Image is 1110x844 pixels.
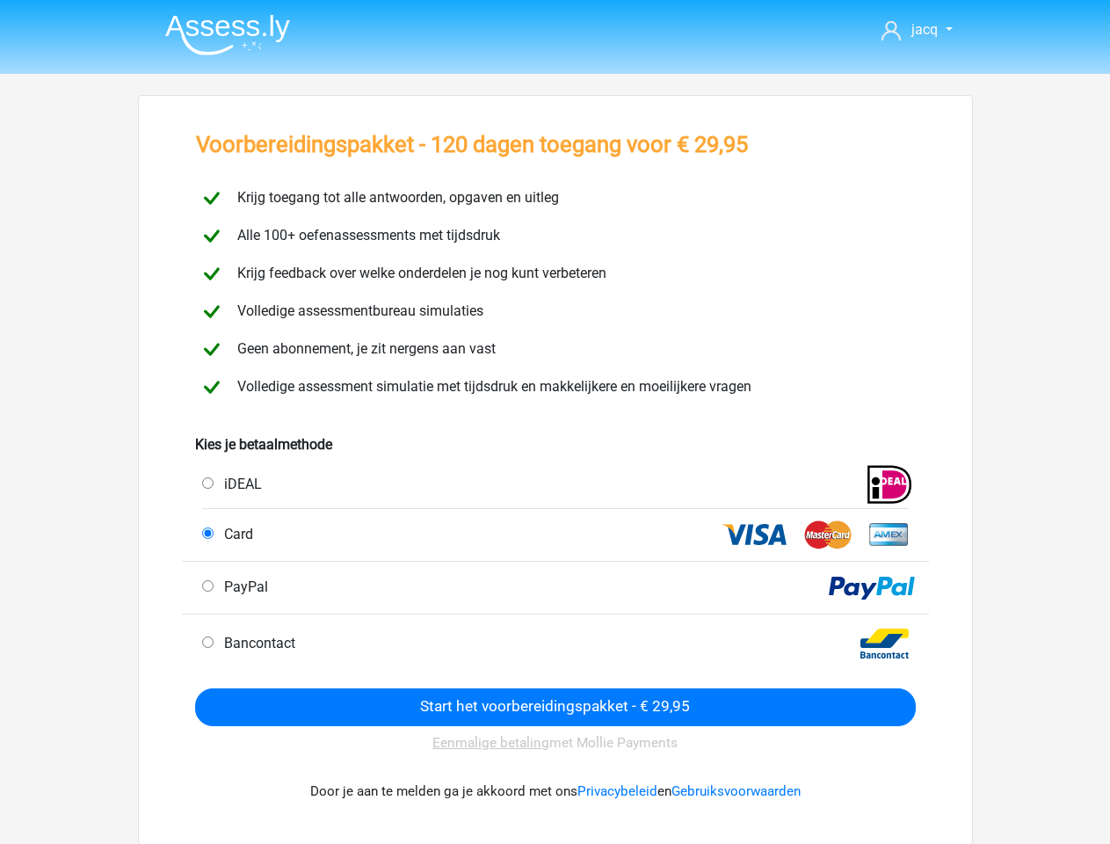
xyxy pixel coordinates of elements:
span: Volledige assessmentbureau simulaties [230,302,483,319]
span: Alle 100+ oefenassessments met tijdsdruk [230,227,500,244]
h3: Voorbereidingspakket - 120 dagen toegang voor € 29,95 [196,131,748,158]
b: Kies je betaalmethode [195,436,332,453]
span: iDEAL [217,476,262,492]
a: jacq [874,19,959,40]
span: Bancontact [217,635,295,651]
div: met Mollie Payments [195,726,916,760]
u: Eenmalige betaling [432,735,549,751]
a: Gebruiksvoorwaarden [671,783,801,799]
span: PayPal [217,578,268,595]
img: checkmark [196,334,227,365]
a: Privacybeleid [577,783,657,799]
div: Door je aan te melden ga je akkoord met ons en [195,760,916,823]
img: checkmark [196,258,227,289]
img: checkmark [196,372,227,403]
img: checkmark [196,221,227,251]
span: jacq [911,21,938,38]
span: Geen abonnement, je zit nergens aan vast [230,340,496,357]
span: Krijg feedback over welke onderdelen je nog kunt verbeteren [230,265,606,281]
span: Volledige assessment simulatie met tijdsdruk en makkelijkere en moeilijkere vragen [230,378,751,395]
span: Card [217,526,253,542]
span: Krijg toegang tot alle antwoorden, opgaven en uitleg [230,189,559,206]
img: checkmark [196,296,227,327]
img: checkmark [196,183,227,214]
img: Assessly [165,14,290,55]
input: Start het voorbereidingspakket - € 29,95 [195,688,916,726]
